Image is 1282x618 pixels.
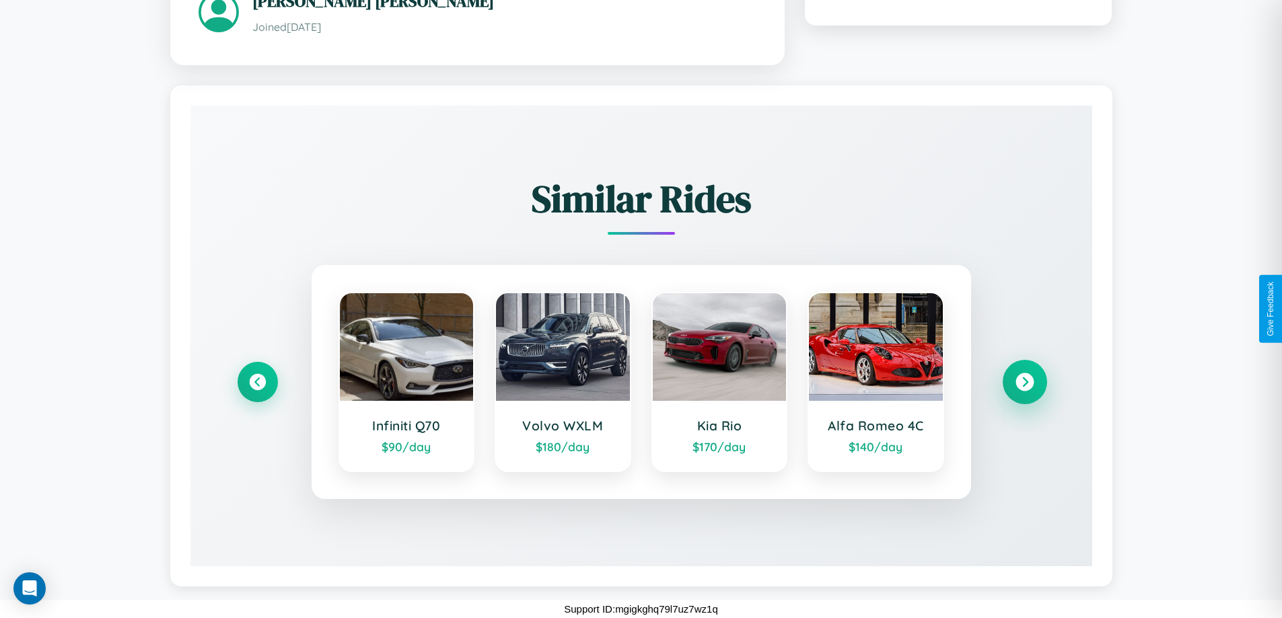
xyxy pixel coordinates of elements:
[666,418,773,434] h3: Kia Rio
[564,600,717,618] p: Support ID: mgigkghq79l7uz7wz1q
[509,418,616,434] h3: Volvo WXLM
[339,292,475,472] a: Infiniti Q70$90/day
[252,17,756,37] p: Joined [DATE]
[822,439,929,454] div: $ 140 /day
[353,439,460,454] div: $ 90 /day
[238,173,1045,225] h2: Similar Rides
[13,572,46,605] div: Open Intercom Messenger
[509,439,616,454] div: $ 180 /day
[353,418,460,434] h3: Infiniti Q70
[495,292,631,472] a: Volvo WXLM$180/day
[666,439,773,454] div: $ 170 /day
[822,418,929,434] h3: Alfa Romeo 4C
[1266,282,1275,336] div: Give Feedback
[808,292,944,472] a: Alfa Romeo 4C$140/day
[651,292,788,472] a: Kia Rio$170/day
